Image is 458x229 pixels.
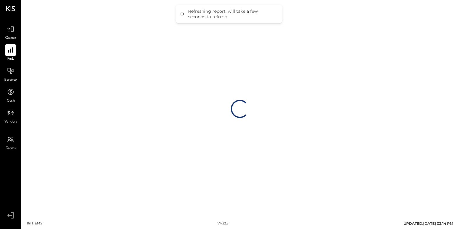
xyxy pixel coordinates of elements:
[5,35,16,41] span: Queue
[4,77,17,83] span: Balance
[403,221,453,226] span: UPDATED: [DATE] 03:14 PM
[0,44,21,62] a: P&L
[0,107,21,125] a: Vendors
[27,221,42,226] div: 161 items
[0,134,21,151] a: Teams
[217,221,228,226] div: v 4.32.3
[0,65,21,83] a: Balance
[7,56,14,62] span: P&L
[4,119,17,125] span: Vendors
[7,98,15,104] span: Cash
[0,23,21,41] a: Queue
[188,8,276,19] div: Refreshing report, will take a few seconds to refresh
[6,146,16,151] span: Teams
[0,86,21,104] a: Cash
